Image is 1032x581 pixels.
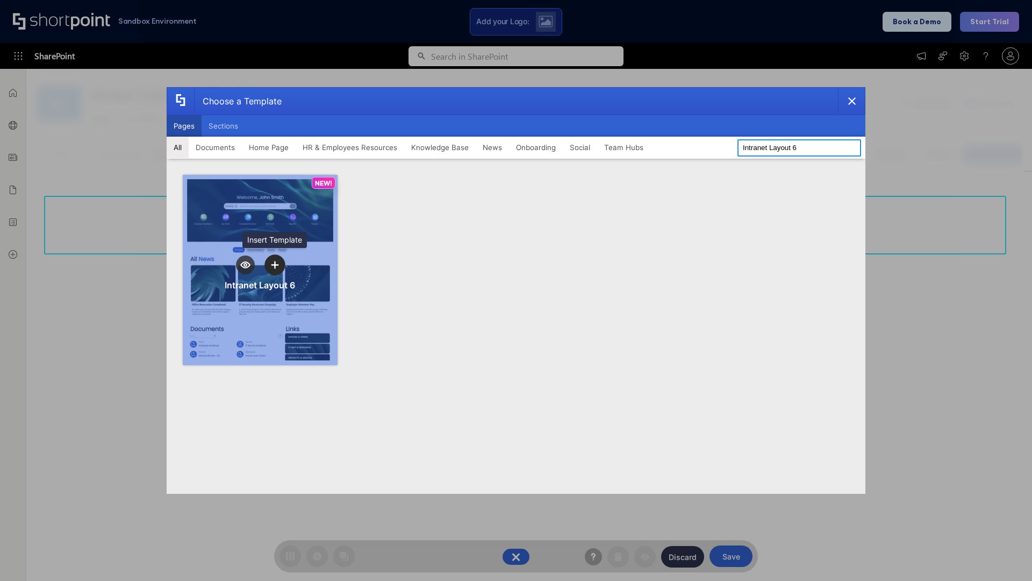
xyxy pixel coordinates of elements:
p: NEW! [315,179,332,187]
button: Pages [167,115,202,137]
iframe: Chat Widget [978,529,1032,581]
button: Social [563,137,597,158]
button: News [476,137,509,158]
button: Knowledge Base [404,137,476,158]
div: Choose a Template [194,88,282,115]
div: template selector [167,87,865,494]
button: Documents [189,137,242,158]
button: Onboarding [509,137,563,158]
button: Home Page [242,137,296,158]
button: Team Hubs [597,137,650,158]
div: Intranet Layout 6 [225,280,295,290]
button: All [167,137,189,158]
input: Search [737,139,861,157]
button: Sections [202,115,245,137]
button: HR & Employees Resources [296,137,404,158]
